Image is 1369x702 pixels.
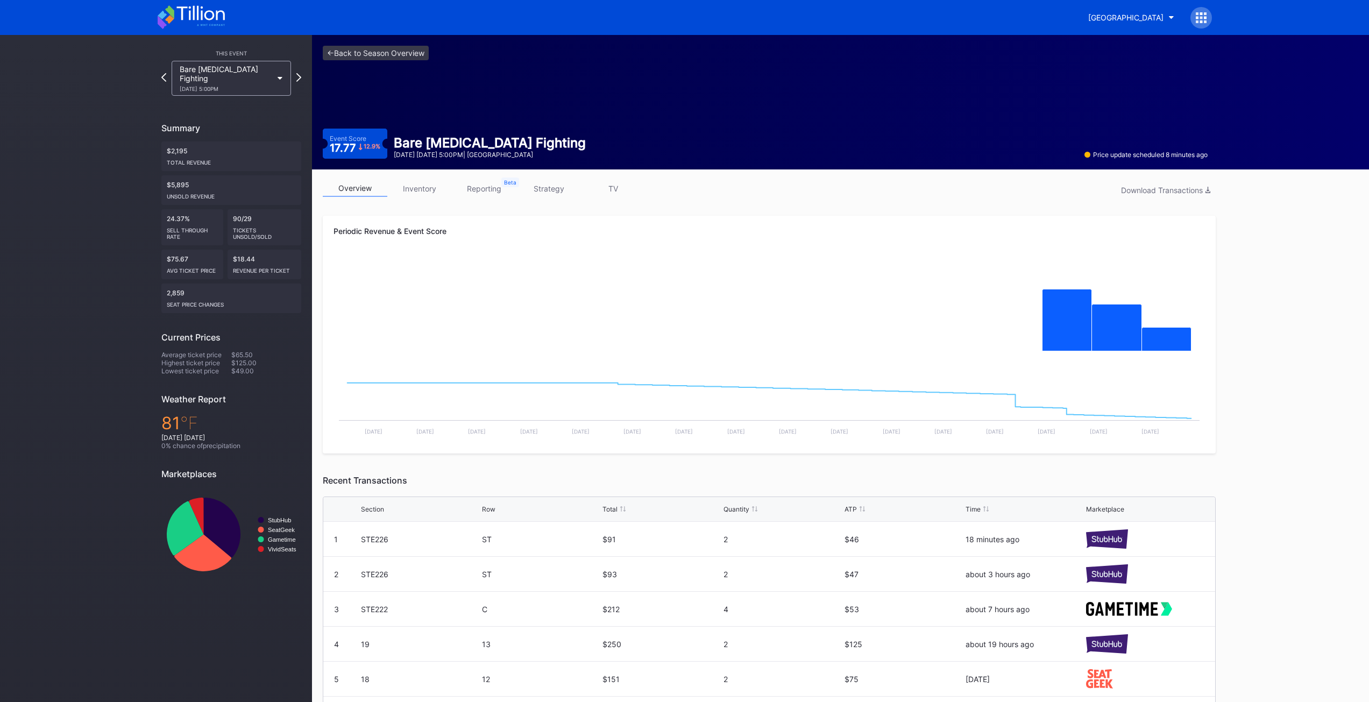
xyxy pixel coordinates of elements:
a: strategy [516,180,581,197]
a: overview [323,180,387,197]
div: Download Transactions [1121,186,1210,195]
button: Download Transactions [1116,183,1216,197]
text: [DATE] [883,428,900,435]
button: [GEOGRAPHIC_DATA] [1080,8,1182,27]
div: $53 [845,605,963,614]
div: Weather Report [161,394,301,405]
svg: Chart title [334,254,1205,362]
text: [DATE] [934,428,952,435]
text: [DATE] [365,428,382,435]
div: Revenue per ticket [233,263,296,274]
div: $250 [602,640,721,649]
div: 17.77 [330,143,380,153]
div: $93 [602,570,721,579]
div: Marketplaces [161,469,301,479]
a: inventory [387,180,452,197]
div: Bare [MEDICAL_DATA] Fighting [180,65,272,92]
div: $49.00 [231,367,301,375]
a: reporting [452,180,516,197]
div: Avg ticket price [167,263,218,274]
div: Lowest ticket price [161,367,231,375]
div: Section [361,505,384,513]
div: [DATE] 5:00PM [180,86,272,92]
div: Total Revenue [167,155,296,166]
div: Event Score [330,134,366,143]
text: [DATE] [520,428,538,435]
div: 4 [334,640,339,649]
div: 24.37% [161,209,223,245]
div: Periodic Revenue & Event Score [334,226,1205,236]
div: 2,859 [161,283,301,313]
text: [DATE] [468,428,486,435]
div: $125.00 [231,359,301,367]
text: Gametime [268,536,296,543]
div: about 3 hours ago [966,570,1084,579]
div: Recent Transactions [323,475,1216,486]
div: 90/29 [228,209,302,245]
text: [DATE] [727,428,745,435]
div: 2 [723,535,842,544]
div: Row [482,505,495,513]
svg: Chart title [161,487,301,582]
text: VividSeats [268,546,296,552]
div: Bare [MEDICAL_DATA] Fighting [394,135,586,151]
div: seat price changes [167,297,296,308]
div: Highest ticket price [161,359,231,367]
div: $125 [845,640,963,649]
div: 0 % chance of precipitation [161,442,301,450]
img: stubHub.svg [1086,634,1128,653]
div: $212 [602,605,721,614]
div: Time [966,505,981,513]
a: <-Back to Season Overview [323,46,429,60]
a: TV [581,180,646,197]
div: 18 minutes ago [966,535,1084,544]
img: seatGeek.svg [1086,669,1112,688]
div: STE226 [361,535,479,544]
div: $2,195 [161,141,301,171]
div: 5 [334,675,339,684]
text: StubHub [268,517,292,523]
div: $75 [845,675,963,684]
div: about 7 hours ago [966,605,1084,614]
img: gametime.svg [1086,602,1172,615]
div: 12.9 % [364,144,380,150]
text: [DATE] [623,428,641,435]
div: 13 [482,640,600,649]
div: $75.67 [161,250,223,279]
div: [DATE] [DATE] 5:00PM | [GEOGRAPHIC_DATA] [394,151,586,159]
div: 18 [361,675,479,684]
text: [DATE] [416,428,434,435]
div: 12 [482,675,600,684]
div: [DATE] [966,675,1084,684]
div: 2 [723,570,842,579]
text: [DATE] [675,428,693,435]
div: Quantity [723,505,749,513]
div: ST [482,570,600,579]
div: ATP [845,505,857,513]
img: stubHub.svg [1086,564,1128,583]
div: Total [602,505,618,513]
div: Summary [161,123,301,133]
div: 2 [723,675,842,684]
div: Unsold Revenue [167,189,296,200]
div: $151 [602,675,721,684]
div: about 19 hours ago [966,640,1084,649]
div: C [482,605,600,614]
div: Average ticket price [161,351,231,359]
div: 2 [334,570,338,579]
svg: Chart title [334,362,1205,443]
text: [DATE] [572,428,590,435]
img: stubHub.svg [1086,529,1128,548]
div: Tickets Unsold/Sold [233,223,296,240]
div: [DATE] [DATE] [161,434,301,442]
div: This Event [161,50,301,56]
div: ST [482,535,600,544]
text: [DATE] [986,428,1004,435]
text: [DATE] [1141,428,1159,435]
div: $46 [845,535,963,544]
div: STE222 [361,605,479,614]
div: 81 [161,413,301,434]
div: Marketplace [1086,505,1124,513]
div: 4 [723,605,842,614]
div: Sell Through Rate [167,223,218,240]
